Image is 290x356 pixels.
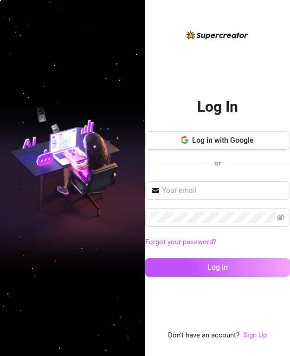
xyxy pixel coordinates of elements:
span: Don't have an account? [168,330,239,341]
h2: Log In [197,97,238,116]
span: or [214,159,221,167]
img: logo-BBDzfeDw.svg [187,31,248,39]
span: Log in [207,263,228,272]
span: Log in with Google [192,136,254,145]
a: Forgot your password? [145,238,216,246]
input: Your email [162,185,285,196]
a: Sign Up [243,331,267,339]
a: Sign Up [243,330,267,341]
span: eye-invisible [277,214,284,221]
